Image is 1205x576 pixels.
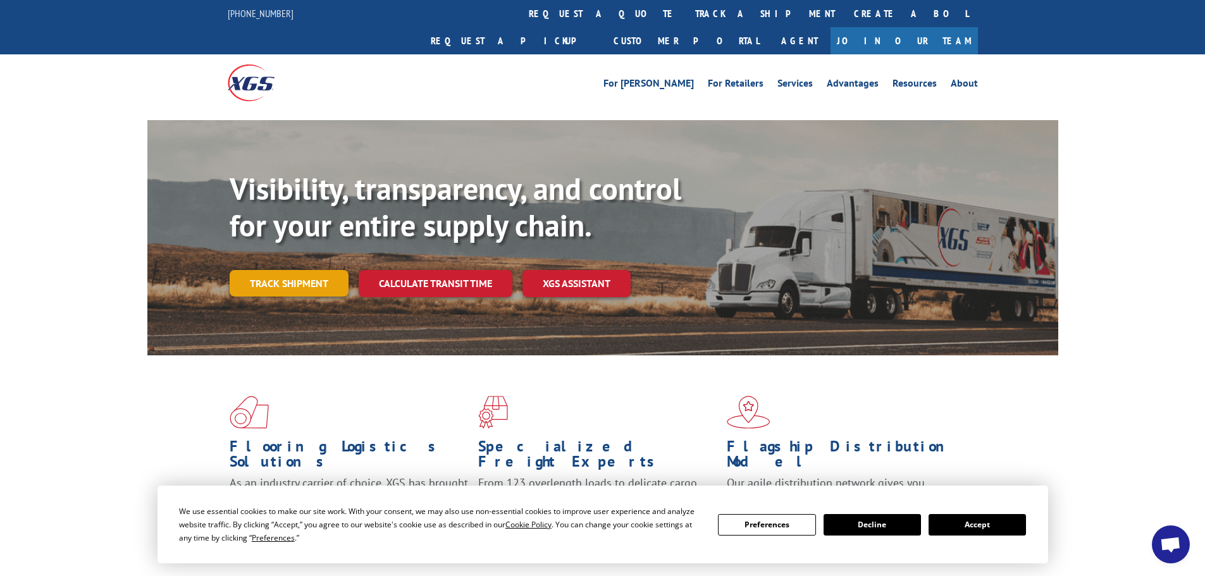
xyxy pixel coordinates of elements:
a: Resources [893,78,937,92]
a: Services [777,78,813,92]
img: xgs-icon-flagship-distribution-model-red [727,396,770,429]
p: From 123 overlength loads to delicate cargo, our experienced staff knows the best way to move you... [478,475,717,532]
button: Accept [929,514,1026,536]
span: Cookie Policy [505,519,552,530]
a: For [PERSON_NAME] [603,78,694,92]
span: Preferences [252,532,295,543]
a: [PHONE_NUMBER] [228,7,294,20]
div: Open chat [1152,525,1190,563]
a: XGS ASSISTANT [522,270,631,297]
a: About [951,78,978,92]
h1: Specialized Freight Experts [478,439,717,475]
a: Track shipment [230,270,349,297]
div: We use essential cookies to make our site work. With your consent, we may also use non-essential ... [179,505,703,544]
a: Request a pickup [421,27,604,54]
img: xgs-icon-total-supply-chain-intelligence-red [230,396,269,429]
a: Calculate transit time [359,270,512,297]
div: Cookie Consent Prompt [158,486,1048,563]
h1: Flooring Logistics Solutions [230,439,469,475]
a: Agent [769,27,831,54]
span: Our agile distribution network gives you nationwide inventory management on demand. [727,475,960,505]
img: xgs-icon-focused-on-flooring-red [478,396,508,429]
a: Join Our Team [831,27,978,54]
span: As an industry carrier of choice, XGS has brought innovation and dedication to flooring logistics... [230,475,468,520]
button: Preferences [718,514,815,536]
a: Customer Portal [604,27,769,54]
b: Visibility, transparency, and control for your entire supply chain. [230,169,681,245]
a: For Retailers [708,78,763,92]
button: Decline [824,514,921,536]
h1: Flagship Distribution Model [727,439,966,475]
a: Advantages [827,78,879,92]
